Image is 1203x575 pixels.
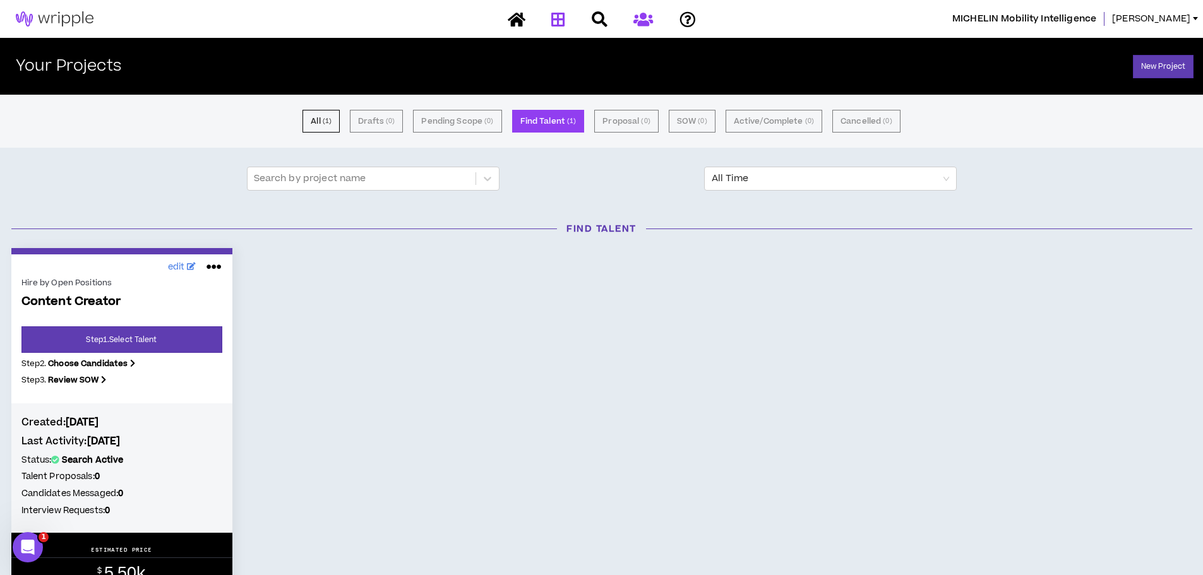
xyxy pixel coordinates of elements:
span: Content Creator [21,295,222,309]
b: Review SOW [48,374,99,386]
button: All (1) [302,110,340,133]
h5: Status: [21,453,222,467]
b: [DATE] [66,415,99,429]
b: 0 [105,504,110,517]
button: Active/Complete (0) [726,110,822,133]
p: Step 3 . [21,374,222,386]
h2: Your Projects [16,57,121,76]
h3: Find Talent [2,222,1202,235]
button: SOW (0) [669,110,715,133]
b: [DATE] [87,434,121,448]
span: edit [168,261,185,274]
small: ( 0 ) [386,116,395,127]
span: MICHELIN Mobility Intelligence [952,12,1096,26]
span: [PERSON_NAME] [1112,12,1190,26]
b: 0 [95,470,100,483]
a: New Project [1133,55,1194,78]
button: Pending Scope (0) [413,110,501,133]
small: ( 0 ) [641,116,650,127]
p: Step 2 . [21,358,222,369]
button: Proposal (0) [594,110,658,133]
h4: Last Activity: [21,434,222,448]
span: All Time [712,167,949,190]
iframe: Intercom live chat [13,532,43,562]
button: Drafts (0) [350,110,403,133]
b: 0 [118,487,123,500]
b: Choose Candidates [48,358,128,369]
a: Step1.Select Talent [21,326,222,353]
h5: Candidates Messaged: [21,487,222,501]
div: Hire by Open Positions [21,277,222,288]
small: ( 1 ) [567,116,576,127]
h5: Interview Requests: [21,504,222,518]
button: Cancelled (0) [832,110,901,133]
a: edit [165,258,200,277]
h4: Created: [21,415,222,429]
small: ( 0 ) [805,116,814,127]
b: Search Active [62,454,124,466]
small: ( 0 ) [883,116,892,127]
h5: Talent Proposals: [21,470,222,483]
small: ( 0 ) [484,116,493,127]
p: ESTIMATED PRICE [91,546,152,554]
span: 1 [39,532,49,542]
small: ( 1 ) [323,116,332,127]
button: Find Talent (1) [512,110,585,133]
small: ( 0 ) [698,116,707,127]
